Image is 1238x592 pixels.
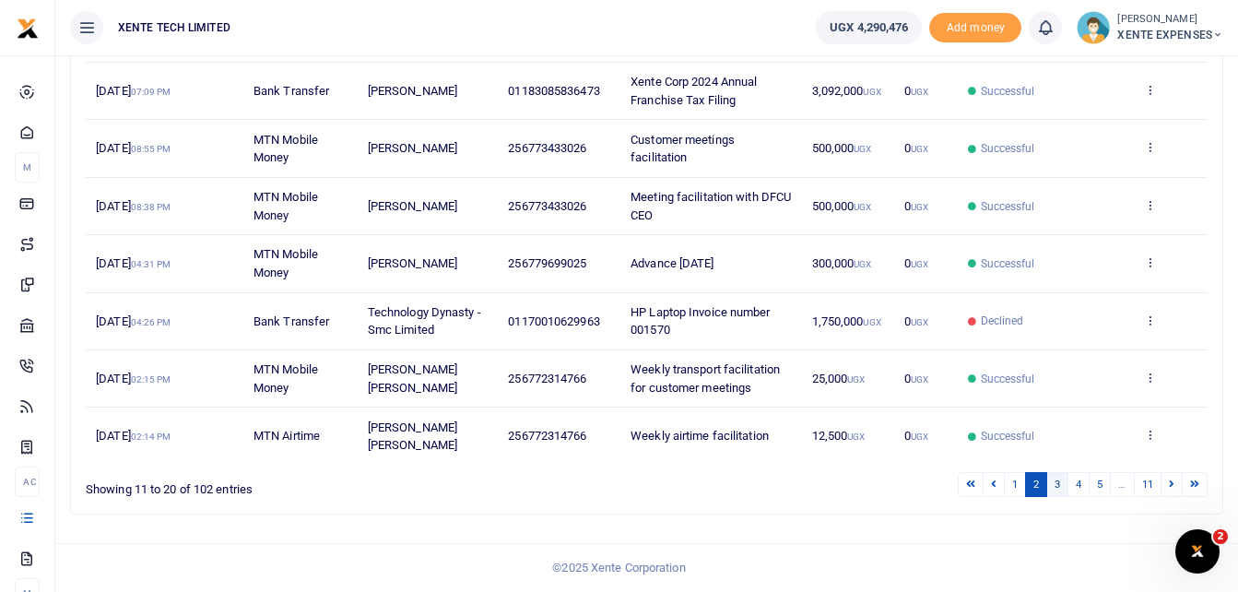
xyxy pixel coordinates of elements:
a: 4 [1067,472,1090,497]
span: 3,092,000 [812,84,881,98]
span: 12,500 [812,429,866,443]
img: logo-small [17,18,39,40]
span: XENTE EXPENSES [1117,27,1223,43]
span: MTN Airtime [253,429,320,443]
span: Advance [DATE] [631,256,713,270]
div: Showing 11 to 20 of 102 entries [86,470,546,499]
a: 3 [1046,472,1068,497]
span: 01183085836473 [508,84,599,98]
span: [DATE] [96,199,171,213]
small: UGX [911,432,928,442]
span: 256772314766 [508,372,586,385]
span: XENTE TECH LIMITED [111,19,238,36]
span: 256773433026 [508,199,586,213]
span: HP Laptop Invoice number 001570 [631,305,770,337]
small: UGX [911,202,928,212]
a: 2 [1025,472,1047,497]
span: 0 [904,372,928,385]
a: Add money [929,19,1021,33]
small: UGX [854,202,871,212]
span: [DATE] [96,314,171,328]
small: 08:55 PM [131,144,171,154]
span: Technology Dynasty - Smc Limited [368,305,481,337]
span: [DATE] [96,256,171,270]
span: Add money [929,13,1021,43]
small: [PERSON_NAME] [1117,12,1223,28]
span: Successful [981,255,1035,272]
a: 1 [1004,472,1026,497]
span: [DATE] [96,372,171,385]
span: [PERSON_NAME] [368,84,457,98]
span: UGX 4,290,476 [830,18,908,37]
span: MTN Mobile Money [253,247,318,279]
small: UGX [863,317,880,327]
small: UGX [911,374,928,385]
span: 0 [904,141,928,155]
span: 1,750,000 [812,314,881,328]
span: 0 [904,429,928,443]
small: UGX [911,259,928,269]
span: 25,000 [812,372,866,385]
a: profile-user [PERSON_NAME] XENTE EXPENSES [1077,11,1223,44]
small: 04:26 PM [131,317,171,327]
span: Declined [981,313,1024,329]
span: [DATE] [96,429,171,443]
img: profile-user [1077,11,1110,44]
span: [PERSON_NAME] [368,141,457,155]
small: UGX [847,432,865,442]
iframe: Intercom live chat [1175,529,1220,574]
span: 500,000 [812,199,872,213]
span: 0 [904,199,928,213]
small: UGX [863,87,880,97]
span: 256779699025 [508,256,586,270]
li: Toup your wallet [929,13,1021,43]
span: [DATE] [96,84,171,98]
span: Bank Transfer [253,314,329,328]
small: UGX [911,87,928,97]
small: 07:09 PM [131,87,171,97]
a: logo-small logo-large logo-large [17,20,39,34]
span: Xente Corp 2024 Annual Franchise Tax Filing [631,75,757,107]
span: 0 [904,84,928,98]
span: Successful [981,198,1035,215]
small: UGX [854,144,871,154]
span: 0 [904,314,928,328]
span: Customer meetings facilitation [631,133,735,165]
li: Wallet ballance [808,11,929,44]
span: 256772314766 [508,429,586,443]
span: 2 [1213,529,1228,544]
span: Successful [981,83,1035,100]
span: 256773433026 [508,141,586,155]
span: [PERSON_NAME] [PERSON_NAME] [368,420,457,453]
span: MTN Mobile Money [253,362,318,395]
li: Ac [15,467,40,497]
small: UGX [911,317,928,327]
small: 04:31 PM [131,259,171,269]
span: Successful [981,371,1035,387]
span: Successful [981,428,1035,444]
small: UGX [847,374,865,385]
span: Successful [981,140,1035,157]
a: 11 [1134,472,1161,497]
span: Bank Transfer [253,84,329,98]
span: [DATE] [96,141,171,155]
small: 02:14 PM [131,432,171,442]
span: [PERSON_NAME] [368,199,457,213]
span: MTN Mobile Money [253,190,318,222]
span: Meeting facilitation with DFCU CEO [631,190,791,222]
span: 01170010629963 [508,314,599,328]
small: UGX [911,144,928,154]
span: 500,000 [812,141,872,155]
small: 02:15 PM [131,374,171,385]
small: UGX [854,259,871,269]
li: M [15,152,40,183]
a: UGX 4,290,476 [816,11,922,44]
span: [PERSON_NAME] [368,256,457,270]
span: Weekly airtime facilitation [631,429,769,443]
span: [PERSON_NAME] [PERSON_NAME] [368,362,457,395]
a: 5 [1089,472,1111,497]
span: Weekly transport facilitation for customer meetings [631,362,780,395]
span: 300,000 [812,256,872,270]
span: 0 [904,256,928,270]
span: MTN Mobile Money [253,133,318,165]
